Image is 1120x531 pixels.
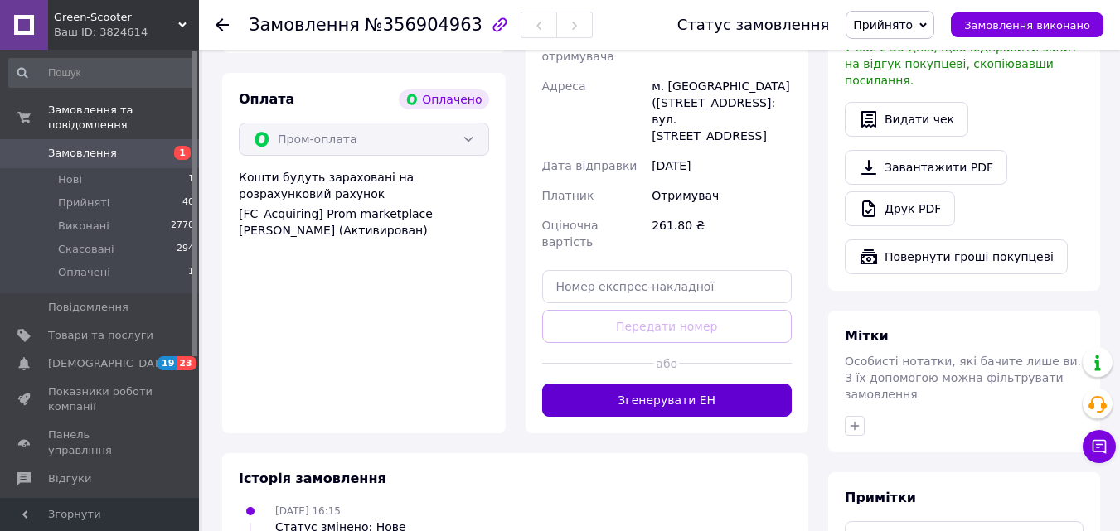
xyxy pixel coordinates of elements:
span: Прийнято [853,18,913,31]
span: Показники роботи компанії [48,384,153,414]
div: м. [GEOGRAPHIC_DATA] ([STREET_ADDRESS]: вул. [STREET_ADDRESS] [648,71,795,151]
div: Кошти будуть зараховані на розрахунковий рахунок [239,169,489,239]
span: Оплата [239,91,294,107]
div: Оплачено [399,89,488,109]
span: Оплачені [58,265,110,280]
span: Мітки [845,328,889,344]
span: 40 [182,196,194,210]
span: Прийняті [58,196,109,210]
span: Green-Scooter [54,10,178,25]
span: Платник [542,189,594,202]
span: 1 [174,146,191,160]
input: Пошук [8,58,196,88]
span: Товари та послуги [48,328,153,343]
span: Історія замовлення [239,471,386,486]
button: Замовлення виконано [951,12,1103,37]
span: Замовлення [48,146,117,161]
span: Замовлення [249,15,360,35]
span: [DEMOGRAPHIC_DATA] [48,356,171,371]
span: або [654,355,679,372]
span: Замовлення та повідомлення [48,103,199,133]
button: Видати чек [845,102,968,137]
span: Дата відправки [542,159,638,172]
span: №356904963 [365,15,482,35]
button: Повернути гроші покупцеві [845,239,1068,274]
span: 23 [177,356,196,370]
div: [FC_Acquiring] Prom marketplace [PERSON_NAME] (Активирован) [239,205,489,239]
span: 1 [188,172,194,187]
span: Замовлення виконано [964,19,1090,31]
span: 2770 [171,219,194,234]
div: Статус замовлення [677,17,830,33]
span: [DATE] 16:15 [275,505,341,517]
div: Ваш ID: 3824614 [54,25,199,40]
input: Номер експрес-накладної [542,270,793,303]
button: Згенерувати ЕН [542,384,793,417]
span: Відгуки [48,471,91,486]
div: [DATE] [648,151,795,181]
span: Виконані [58,219,109,234]
span: 1 [188,265,194,280]
span: Панель управління [48,427,153,457]
span: Оціночна вартість [542,219,599,249]
span: 294 [177,242,194,257]
span: Скасовані [58,242,114,257]
span: Нові [58,172,82,187]
div: Отримувач [648,181,795,210]
span: Повідомлення [48,300,128,315]
span: Особисті нотатки, які бачите лише ви. З їх допомогою можна фільтрувати замовлення [845,355,1081,401]
span: 19 [158,356,177,370]
div: Повернутися назад [216,17,229,33]
div: 261.80 ₴ [648,210,795,257]
a: Друк PDF [845,191,955,226]
button: Чат з покупцем [1083,430,1116,463]
a: Завантажити PDF [845,150,1007,185]
span: Примітки [845,490,916,505]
